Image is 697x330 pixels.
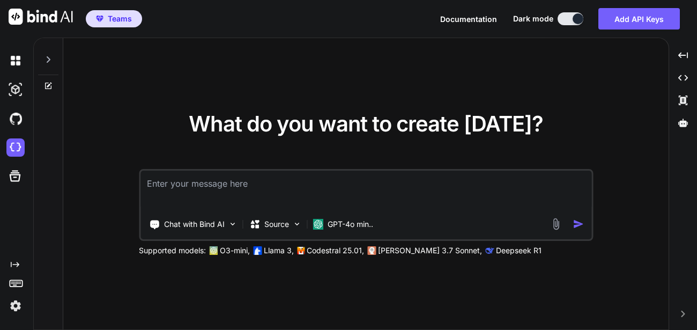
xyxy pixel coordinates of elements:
p: O3-mini, [220,245,250,256]
p: Llama 3, [264,245,294,256]
img: GPT-4 [209,246,218,255]
p: GPT-4o min.. [328,219,373,230]
img: githubDark [6,109,25,128]
button: premiumTeams [86,10,142,27]
img: cloudideIcon [6,138,25,157]
span: What do you want to create [DATE]? [189,111,543,137]
p: [PERSON_NAME] 3.7 Sonnet, [378,245,482,256]
p: Source [264,219,289,230]
img: Pick Tools [228,219,237,229]
img: GPT-4o mini [313,219,323,230]
p: Deepseek R1 [496,245,542,256]
span: Documentation [440,14,497,24]
img: darkChat [6,52,25,70]
img: darkAi-studio [6,80,25,99]
p: Chat with Bind AI [164,219,225,230]
span: Dark mode [513,13,553,24]
img: premium [96,16,103,22]
img: claude [485,246,494,255]
button: Documentation [440,13,497,25]
img: Bind AI [9,9,73,25]
span: Teams [108,13,132,24]
button: Add API Keys [598,8,680,30]
img: Llama2 [253,246,262,255]
img: settings [6,297,25,315]
img: Pick Models [292,219,301,229]
img: Mistral-AI [297,247,305,254]
img: icon [573,218,584,230]
p: Supported models: [139,245,206,256]
img: attachment [550,218,562,230]
p: Codestral 25.01, [307,245,364,256]
img: claude [367,246,376,255]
